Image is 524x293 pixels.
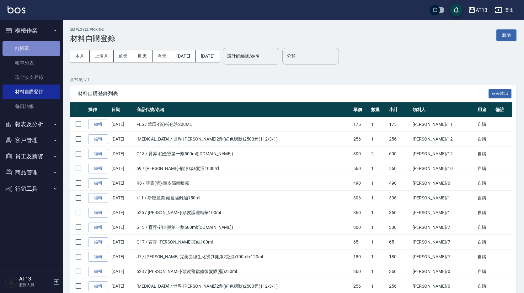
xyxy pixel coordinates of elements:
td: 1 [370,191,388,205]
td: J7 / [PERSON_NAME]-完美曲線生化燙(1健康2受損)100ml+120ml [135,249,352,264]
td: [PERSON_NAME] /7 [411,235,476,249]
button: 報表及分析 [3,116,60,132]
th: 小計 [388,102,411,117]
td: 1 [370,205,388,220]
td: [DATE] [110,146,135,161]
a: 新增 [496,32,516,38]
td: G13 / 育昇-鉑金燙第一劑500ml([DOMAIN_NAME]) [135,220,352,235]
td: 300 [352,220,370,235]
button: 今天 [152,50,172,62]
span: 材料自購登錄列表 [78,90,489,97]
td: 360 [388,264,411,279]
a: 現金收支登錄 [3,70,60,85]
td: 560 [352,161,370,176]
td: [DATE] [110,249,135,264]
td: [PERSON_NAME] /12 [411,146,476,161]
td: p23 / [PERSON_NAME]-頭皮蓬鬆修復髮膜(藍)250ml [135,264,352,279]
img: Logo [8,6,25,13]
td: 自購 [476,176,494,191]
td: 自購 [476,161,494,176]
td: 2 [370,146,388,161]
a: 編輯 [88,252,108,262]
button: 報表匯出 [489,89,512,99]
td: [DATE] [110,191,135,205]
td: G17 / 育昇-[PERSON_NAME]慕絲100ml [135,235,352,249]
td: 360 [352,264,370,279]
td: 490 [352,176,370,191]
a: 打帳單 [3,41,60,56]
th: 用途 [476,102,494,117]
td: [MEDICAL_DATA] / 世界-[PERSON_NAME]2劑(紅色稠狀)2500元(112/3/1) [135,132,352,146]
td: [PERSON_NAME] /1 [411,205,476,220]
a: 材料自購登錄 [3,85,60,99]
td: [DATE] [110,132,135,146]
td: 1 [370,235,388,249]
th: 日期 [110,102,135,117]
button: 上個月 [90,50,114,62]
td: 1 [370,264,388,279]
td: [PERSON_NAME] /1 [411,191,476,205]
button: 員工及薪資 [3,148,60,165]
td: [DATE] [110,235,135,249]
td: p25 / [PERSON_NAME]-頭皮護理精華100ml [135,205,352,220]
button: [DATE] [196,50,220,62]
button: 客戶管理 [3,132,60,148]
td: 自購 [476,132,494,146]
th: 單價 [352,102,370,117]
td: 175 [388,117,411,132]
td: 自購 [476,146,494,161]
p: 服務人員 [19,282,51,288]
td: 306 [352,191,370,205]
a: 編輯 [88,134,108,144]
td: [PERSON_NAME] /11 [411,117,476,132]
button: 前天 [114,50,133,62]
button: 櫃檯作業 [3,23,60,39]
th: 數量 [370,102,388,117]
td: p9 / [PERSON_NAME]-酷涼spa髮浴1000ml [135,161,352,176]
a: 帳單列表 [3,56,60,70]
td: 自購 [476,235,494,249]
th: 商品代號/名稱 [135,102,352,117]
button: save [450,4,463,16]
td: 490 [388,176,411,191]
th: 備註 [494,102,512,117]
td: 1 [370,220,388,235]
h2: Employee Picking [70,28,115,32]
td: 256 [388,132,411,146]
th: 領料人 [411,102,476,117]
td: 自購 [476,205,494,220]
td: [DATE] [110,161,135,176]
td: 自購 [476,249,494,264]
img: Person [5,275,18,288]
button: AT13 [466,4,490,17]
div: AT13 [476,6,487,14]
a: 編輯 [88,178,108,188]
button: 登出 [492,4,516,16]
td: R8 / 菲靈(管)-頭皮隔離噴霧 [135,176,352,191]
td: 1 [370,132,388,146]
td: 600 [388,146,411,161]
td: 300 [388,220,411,235]
p: 共 79 筆, 1 / 1 [70,77,516,83]
td: [DATE] [110,205,135,220]
td: 自購 [476,220,494,235]
button: [DATE] [171,50,195,62]
td: [DATE] [110,220,135,235]
a: 編輯 [88,281,108,291]
th: 操作 [87,102,110,117]
td: 1 [370,176,388,191]
td: 1 [370,161,388,176]
td: 306 [388,191,411,205]
a: 報表匯出 [489,90,512,96]
h3: 材料自購登錄 [70,34,115,43]
td: [PERSON_NAME] /0 [411,264,476,279]
td: 1 [370,117,388,132]
a: 編輯 [88,193,108,203]
a: 編輯 [88,267,108,276]
td: 自購 [476,117,494,132]
td: [PERSON_NAME] /7 [411,220,476,235]
td: [DATE] [110,117,135,132]
td: 175 [352,117,370,132]
td: [PERSON_NAME] /12 [411,132,476,146]
button: 行銷工具 [3,181,60,197]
